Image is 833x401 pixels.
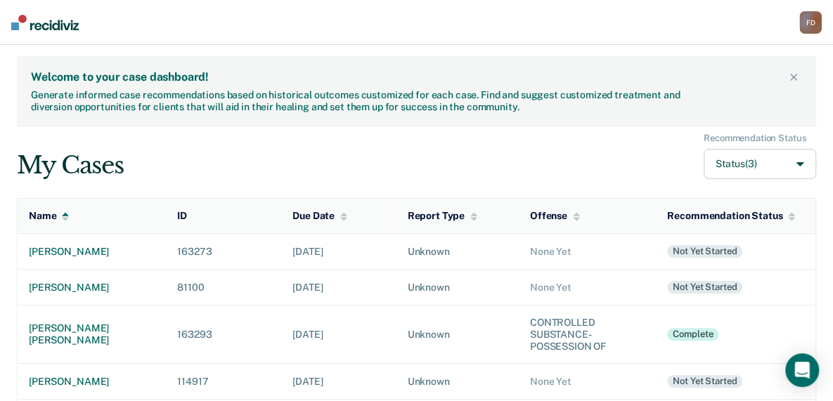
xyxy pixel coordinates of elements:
[292,210,347,222] div: Due Date
[704,149,816,179] button: Status(3)
[166,233,281,269] td: 163273
[408,210,477,222] div: Report Type
[17,151,123,180] div: My Cases
[799,11,822,34] button: FD
[667,281,742,294] div: Not yet started
[667,375,742,388] div: Not yet started
[29,246,155,258] div: [PERSON_NAME]
[281,364,396,400] td: [DATE]
[29,322,155,346] div: [PERSON_NAME] [PERSON_NAME]
[396,305,519,363] td: Unknown
[667,245,742,258] div: Not yet started
[704,133,806,144] div: Recommendation Status
[166,364,281,400] td: 114917
[396,233,519,269] td: Unknown
[530,246,645,258] div: None Yet
[11,15,79,30] img: Recidiviz
[785,353,819,387] div: Open Intercom Messenger
[667,210,795,222] div: Recommendation Status
[530,376,645,388] div: None Yet
[396,269,519,305] td: Unknown
[177,210,187,222] div: ID
[530,282,645,294] div: None Yet
[31,70,785,84] div: Welcome to your case dashboard!
[166,305,281,363] td: 163293
[29,376,155,388] div: [PERSON_NAME]
[281,305,396,363] td: [DATE]
[166,269,281,305] td: 81100
[530,210,580,222] div: Offense
[29,210,69,222] div: Name
[396,364,519,400] td: Unknown
[29,282,155,294] div: [PERSON_NAME]
[799,11,822,34] div: F D
[281,233,396,269] td: [DATE]
[667,328,718,341] div: Complete
[31,89,684,113] div: Generate informed case recommendations based on historical outcomes customized for each case. Fin...
[281,269,396,305] td: [DATE]
[530,317,645,352] div: CONTROLLED SUBSTANCE-POSSESSION OF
